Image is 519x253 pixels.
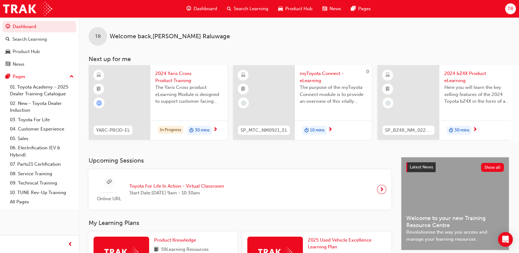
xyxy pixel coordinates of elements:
a: News [2,59,76,70]
span: 10 mins [310,127,324,134]
a: 02. New - Toyota Dealer Induction [7,99,76,115]
span: 2024 Yaris Cross Product Training [155,70,223,84]
span: Product Knowledge [154,237,196,243]
span: learningRecordVerb_NONE-icon [385,100,391,106]
a: 06. Electrification (EV & Hybrid) [7,143,76,160]
a: YARC-PROD-EL2024 Yaris Cross Product TrainingThe Yaris Cross product eLearning Module is designed... [89,65,228,140]
span: 2025 Used Vehicle Excellence Learning Plan [308,237,371,250]
a: 08. Service Training [7,169,76,179]
span: guage-icon [186,5,191,13]
div: In Progress [158,126,183,134]
div: Open Intercom Messenger [498,232,513,247]
span: Welcome back , [PERSON_NAME] Raluwage [110,33,230,40]
h3: Upcoming Sessions [89,157,391,164]
a: 01. Toyota Academy - 2025 Dealer Training Catalogue [7,82,76,99]
span: next-icon [379,185,384,194]
span: booktick-icon [386,85,390,93]
span: TR [508,5,513,12]
span: Revolutionise the way you access and manage your learning resources. [406,229,504,243]
h3: Next up for me [79,56,519,63]
span: duration-icon [304,126,309,135]
a: Product Hub [2,46,76,57]
span: myToyota Connect - eLearning [300,70,367,84]
span: 30 mins [454,127,469,134]
span: car-icon [6,49,10,55]
span: The Yaris Cross product eLearning Module is designed to support customer facing sales staff with ... [155,84,223,105]
span: learningResourceType_ELEARNING-icon [241,71,245,79]
span: SP_MTC_NM0921_EL [241,127,287,134]
div: Product Hub [13,48,40,55]
span: 30 mins [195,127,210,134]
img: Trak [3,2,52,16]
span: Toyota For Life In Action - Virtual Classroom [129,183,224,190]
a: Dashboard [2,21,76,32]
span: TR [95,33,101,40]
span: Search Learning [234,5,268,12]
span: search-icon [6,37,10,42]
span: News [329,5,341,12]
button: Show all [481,163,504,172]
span: search-icon [227,5,231,13]
span: prev-icon [68,241,73,248]
div: Search Learning [12,36,47,43]
span: Dashboard [194,5,217,12]
a: All Pages [7,197,76,207]
span: duration-icon [449,126,453,135]
a: 07. Parts21 Certification [7,160,76,169]
span: learningResourceType_ELEARNING-icon [97,71,101,79]
button: Pages [2,71,76,82]
span: next-icon [473,127,477,133]
span: learningResourceType_ELEARNING-icon [386,71,390,79]
span: car-icon [278,5,283,13]
span: pages-icon [351,5,356,13]
button: DashboardSearch LearningProduct HubNews [2,20,76,71]
span: SP_BZ4X_NM_0224_EL01 [385,127,432,134]
a: 10. TUNE Rev-Up Training [7,188,76,197]
span: Welcome to your new Training Resource Centre [406,215,504,229]
div: Pages [13,73,25,80]
span: 0 [366,69,369,74]
span: 2024 bZ4X Product eLearning [444,70,512,84]
span: booktick-icon [97,85,101,93]
a: Latest NewsShow allWelcome to your new Training Resource CentreRevolutionise the way you access a... [401,157,509,250]
span: booktick-icon [241,85,245,93]
a: car-iconProduct Hub [273,2,317,15]
span: news-icon [322,5,327,13]
span: up-icon [69,73,74,81]
span: news-icon [6,62,10,67]
span: YARC-PROD-EL [96,127,130,134]
span: Here you will learn the key selling features of the 2024 Toyota bZ4X in the form of a virtual 6-p... [444,84,512,105]
span: Latest News [410,164,433,170]
a: guage-iconDashboard [182,2,222,15]
button: TR [505,3,516,14]
span: Pages [358,5,371,12]
a: 2025 Used Vehicle Excellence Learning Plan [308,237,386,251]
span: next-icon [328,127,333,133]
span: learningRecordVerb_NONE-icon [241,100,246,106]
span: The purpose of the myToyota Connect module is to provide an overview of this vitally important ne... [300,84,367,105]
a: pages-iconPages [346,2,376,15]
span: next-icon [213,127,218,133]
div: News [13,61,24,68]
a: news-iconNews [317,2,346,15]
span: sessionType_ONLINE_URL-icon [107,178,111,186]
a: 09. Technical Training [7,178,76,188]
span: Start Date: [DATE] 9am - 10:30am [129,189,224,197]
span: learningRecordVerb_ATTEMPT-icon [96,100,102,106]
a: Search Learning [2,34,76,45]
a: 0SP_MTC_NM0921_ELmyToyota Connect - eLearningThe purpose of the myToyota Connect module is to pro... [233,65,372,140]
span: guage-icon [6,24,10,30]
span: Online URL [94,195,124,202]
span: Product Hub [285,5,312,12]
a: Product Knowledge [154,237,199,244]
a: search-iconSearch Learning [222,2,273,15]
span: pages-icon [6,74,10,80]
a: 03. Toyota For Life [7,115,76,125]
a: Online URLToyota For Life In Action - Virtual ClassroomStart Date:[DATE] 9am - 10:30am [94,174,386,205]
h3: My Learning Plans [89,219,391,226]
a: 04. Customer Experience [7,124,76,134]
a: SP_BZ4X_NM_0224_EL012024 bZ4X Product eLearningHere you will learn the key selling features of th... [378,65,517,140]
a: 05. Sales [7,134,76,143]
